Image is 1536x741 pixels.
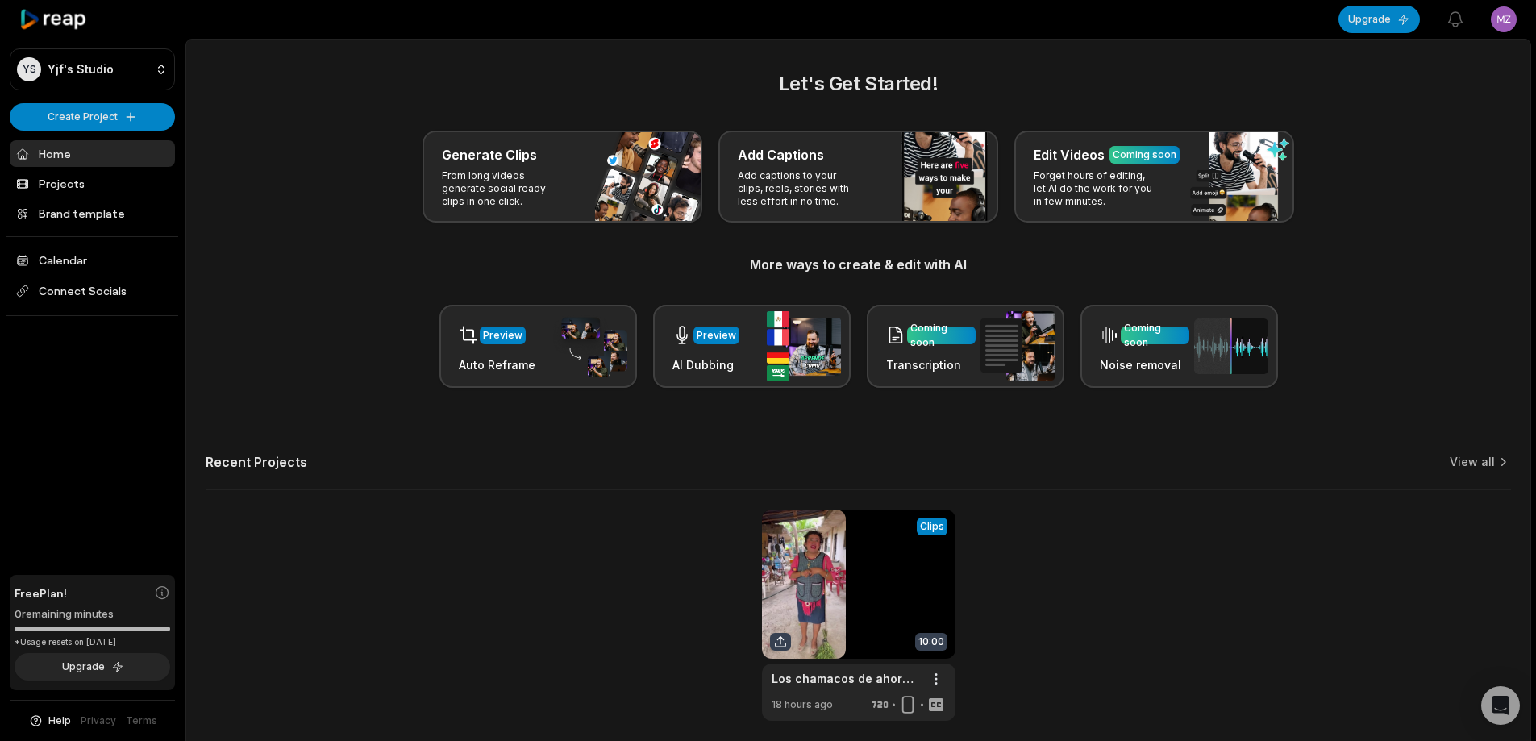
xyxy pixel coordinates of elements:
h3: Transcription [886,356,976,373]
div: Preview [483,328,522,343]
span: Connect Socials [10,277,175,306]
h3: AI Dubbing [672,356,739,373]
a: Calendar [10,247,175,273]
a: Home [10,140,175,167]
a: Privacy [81,714,116,728]
span: Free Plan! [15,585,67,602]
h3: Auto Reframe [459,356,535,373]
h3: Add Captions [738,145,824,164]
h3: Noise removal [1100,356,1189,373]
div: Open Intercom Messenger [1481,686,1520,725]
img: ai_dubbing.png [767,311,841,381]
h2: Let's Get Started! [206,69,1511,98]
p: Add captions to your clips, reels, stories with less effort in no time. [738,169,863,208]
h2: Recent Projects [206,454,307,470]
a: Brand template [10,200,175,227]
div: *Usage resets on [DATE] [15,636,170,648]
div: Preview [697,328,736,343]
button: Help [28,714,71,728]
span: Help [48,714,71,728]
img: transcription.png [980,311,1055,381]
h3: Edit Videos [1034,145,1105,164]
p: Forget hours of editing, let AI do the work for you in few minutes. [1034,169,1159,208]
button: Create Project [10,103,175,131]
img: noise_removal.png [1194,318,1268,374]
div: 0 remaining minutes [15,606,170,622]
button: Upgrade [1338,6,1420,33]
a: Los chamacos de ahora no saben lo que quieren [772,670,920,687]
h3: Generate Clips [442,145,537,164]
p: From long videos generate social ready clips in one click. [442,169,567,208]
p: Yjf's Studio [48,62,114,77]
a: Projects [10,170,175,197]
a: View all [1450,454,1495,470]
h3: More ways to create & edit with AI [206,255,1511,274]
a: Terms [126,714,157,728]
div: Coming soon [910,321,972,350]
div: YS [17,57,41,81]
div: Coming soon [1124,321,1186,350]
img: auto_reframe.png [553,315,627,378]
button: Upgrade [15,653,170,681]
div: Coming soon [1113,148,1176,162]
